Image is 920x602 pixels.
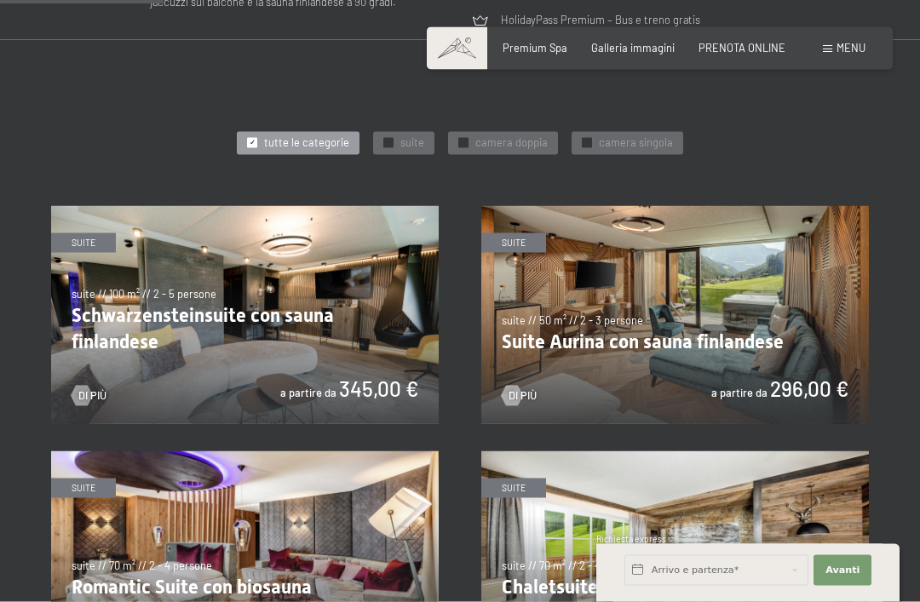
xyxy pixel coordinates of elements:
span: ✓ [461,139,467,148]
span: ✓ [386,139,392,148]
span: ✓ [584,139,590,148]
a: Di più [502,388,537,404]
a: Romantic Suite con biosauna [51,451,439,460]
span: Di più [78,388,106,404]
span: ✓ [250,139,256,148]
p: HolidayPass Premium – Bus e treno gratis [501,11,700,28]
button: Avanti [814,555,871,586]
a: Chaletsuite con biosauna [481,451,869,460]
img: Schwarzensteinsuite con sauna finlandese [51,206,439,424]
a: Schwarzensteinsuite con sauna finlandese [51,206,439,215]
span: suite [400,135,424,151]
span: camera singola [599,135,673,151]
a: Premium Spa [503,41,567,54]
span: camera doppia [475,135,548,151]
img: Suite Aurina con sauna finlandese [481,206,869,424]
span: Avanti [825,564,860,577]
a: Suite Aurina con sauna finlandese [481,206,869,215]
span: tutte le categorie [264,135,349,151]
a: Galleria immagini [591,41,675,54]
a: Di più [72,388,106,404]
a: PRENOTA ONLINE [699,41,785,54]
span: Di più [509,388,537,404]
span: Menu [837,41,865,54]
span: Richiesta express [596,534,666,544]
